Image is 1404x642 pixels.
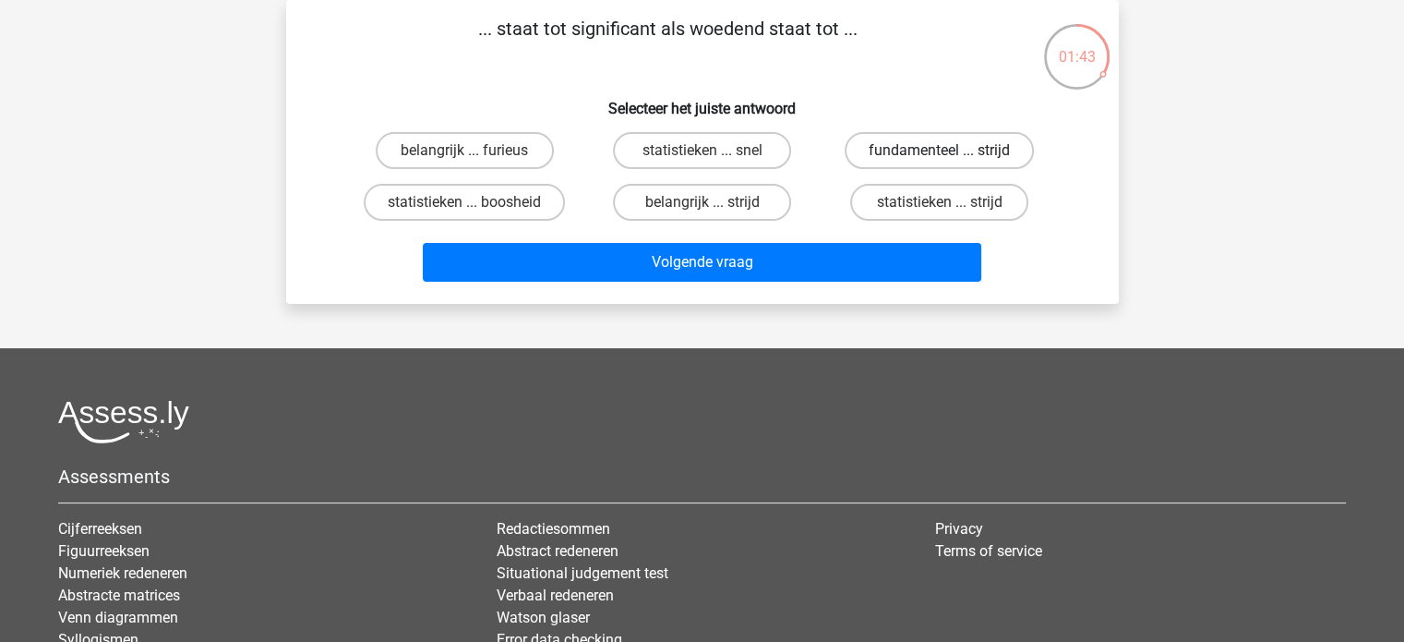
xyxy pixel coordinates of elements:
a: Redactiesommen [497,520,610,538]
a: Terms of service [935,542,1042,560]
label: statistieken ... snel [613,132,791,169]
a: Watson glaser [497,609,590,626]
label: belangrijk ... furieus [376,132,554,169]
label: fundamenteel ... strijd [845,132,1034,169]
a: Verbaal redeneren [497,587,614,604]
p: ... staat tot significant als woedend staat tot ... [316,15,1020,70]
button: Volgende vraag [423,243,981,282]
a: Privacy [935,520,983,538]
a: Venn diagrammen [58,609,178,626]
h6: Selecteer het juiste antwoord [316,85,1089,117]
a: Cijferreeksen [58,520,142,538]
a: Numeriek redeneren [58,564,187,582]
a: Abstracte matrices [58,587,180,604]
label: statistieken ... strijd [850,184,1028,221]
label: statistieken ... boosheid [364,184,565,221]
img: Assessly logo [58,400,189,443]
h5: Assessments [58,466,1346,488]
label: belangrijk ... strijd [613,184,791,221]
a: Figuurreeksen [58,542,150,560]
a: Abstract redeneren [497,542,618,560]
div: 01:43 [1042,22,1111,68]
a: Situational judgement test [497,564,668,582]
